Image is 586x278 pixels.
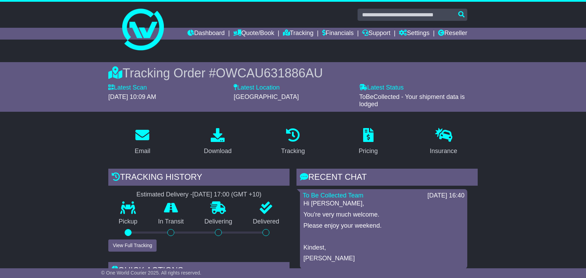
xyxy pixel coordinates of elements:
a: Financials [322,28,354,40]
div: Estimated Delivery - [108,191,290,199]
button: View Full Tracking [108,239,157,252]
a: Tracking [283,28,313,40]
p: [PERSON_NAME] [303,255,464,262]
div: Tracking history [108,169,290,187]
div: Insurance [430,146,457,156]
div: Tracking [281,146,305,156]
a: Email [130,126,155,158]
p: Delivering [194,218,243,226]
a: Reseller [438,28,467,40]
a: Quote/Book [233,28,274,40]
a: Support [362,28,390,40]
a: Settings [399,28,429,40]
div: Pricing [359,146,378,156]
span: © One World Courier 2025. All rights reserved. [101,270,201,276]
div: Email [135,146,150,156]
span: ToBeCollected - Your shipment data is lodged [359,93,465,108]
a: Dashboard [187,28,225,40]
label: Latest Location [234,84,279,92]
div: Tracking Order # [108,66,478,81]
div: RECENT CHAT [296,169,478,187]
a: To Be Collected Team [303,192,363,199]
a: Tracking [277,126,309,158]
p: In Transit [148,218,194,226]
label: Latest Scan [108,84,147,92]
div: [DATE] 17:00 (GMT +10) [192,191,261,199]
div: [DATE] 16:40 [427,192,464,200]
a: Download [199,126,236,158]
p: Delivered [243,218,290,226]
span: OWCAU631886AU [216,66,323,80]
p: Kindest, [303,244,464,252]
p: Please enjoy your weekend. [303,222,464,230]
div: Download [204,146,232,156]
a: Insurance [425,126,462,158]
a: Pricing [354,126,382,158]
span: [DATE] 10:09 AM [108,93,156,100]
p: You're very much welcome. [303,211,464,219]
p: Hi [PERSON_NAME], [303,200,464,208]
label: Latest Status [359,84,404,92]
p: Pickup [108,218,148,226]
span: [GEOGRAPHIC_DATA] [234,93,299,100]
